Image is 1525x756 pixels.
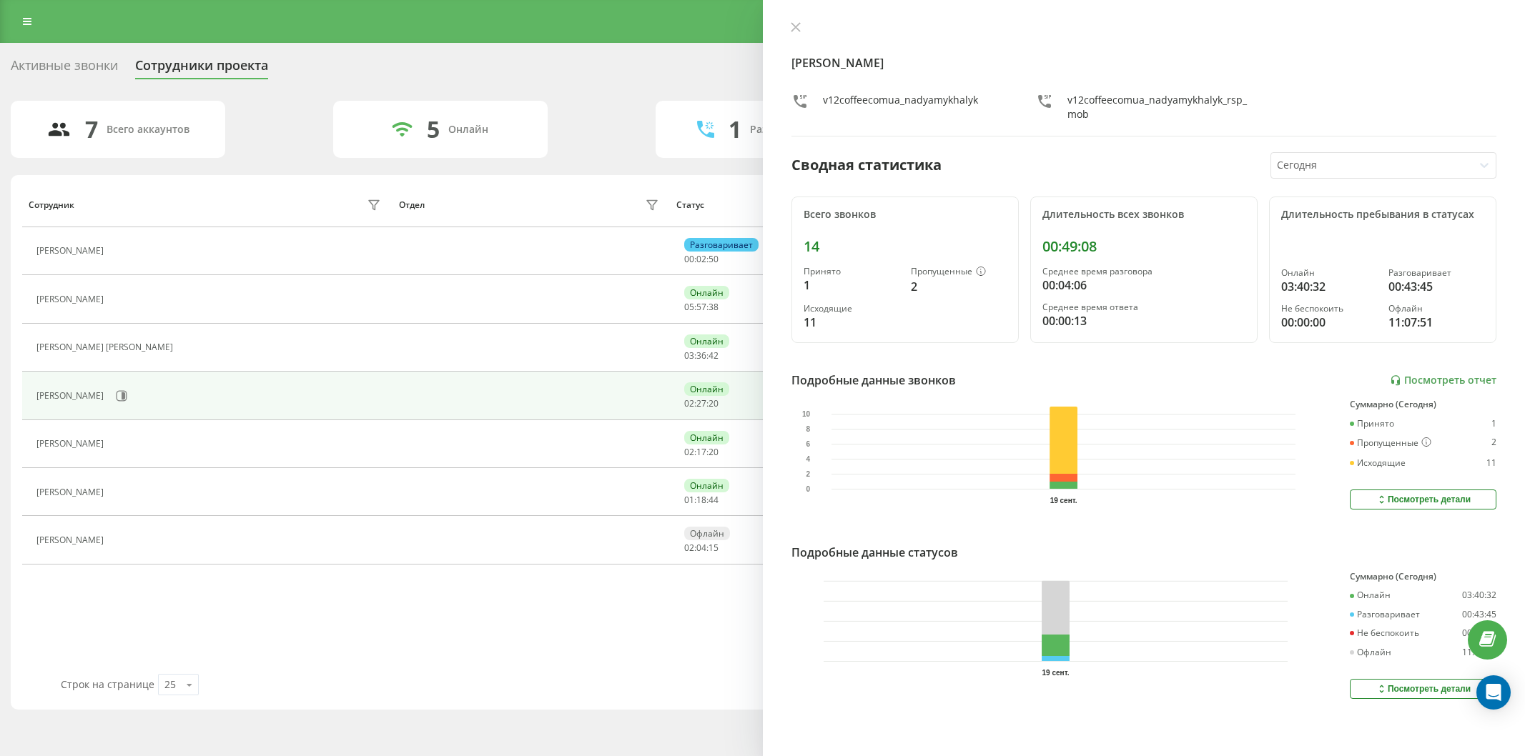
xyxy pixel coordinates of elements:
[696,253,706,265] span: 02
[1462,610,1496,620] div: 00:43:45
[802,410,811,418] text: 10
[1476,675,1511,710] div: Open Intercom Messenger
[804,267,899,277] div: Принято
[1388,268,1484,278] div: Разговаривает
[1350,399,1496,409] div: Суммарно (Сегодня)
[1376,683,1471,695] div: Посмотреть детали
[696,349,706,362] span: 36
[11,58,118,80] div: Активные звонки
[1042,238,1245,255] div: 00:49:08
[1462,647,1496,657] div: 11:07:51
[709,446,719,458] span: 20
[1067,93,1252,121] div: v12coffeecomua_nadyamykhalyk_rsp_mob
[1491,437,1496,449] div: 2
[750,124,828,136] div: Разговаривают
[1388,278,1484,295] div: 00:43:45
[1281,268,1377,278] div: Онлайн
[684,351,719,361] div: : :
[1376,494,1471,505] div: Посмотреть детали
[684,431,729,444] div: Онлайн
[684,349,694,362] span: 03
[1388,304,1484,314] div: Офлайн
[1281,209,1484,221] div: Длительность пребывания в статусах
[1281,278,1377,295] div: 03:40:32
[684,334,729,348] div: Онлайн
[1390,374,1496,387] a: Посмотреть отчет
[1042,209,1245,221] div: Длительность всех звонков
[1491,419,1496,429] div: 1
[36,342,177,352] div: [PERSON_NAME] [PERSON_NAME]
[1350,572,1496,582] div: Суммарно (Сегодня)
[709,494,719,506] span: 44
[164,677,176,692] div: 25
[36,246,107,256] div: [PERSON_NAME]
[791,544,958,561] div: Подробные данные статусов
[684,302,719,312] div: : :
[1350,628,1419,638] div: Не беспокоить
[684,399,719,409] div: : :
[709,349,719,362] span: 42
[684,286,729,299] div: Онлайн
[696,397,706,409] span: 27
[1042,302,1245,312] div: Среднее время ответа
[1462,628,1496,638] div: 00:00:00
[684,542,694,554] span: 02
[709,301,719,313] span: 38
[1350,458,1406,468] div: Исходящие
[61,677,154,691] span: Строк на странице
[684,527,730,540] div: Офлайн
[107,124,189,136] div: Всего аккаунтов
[696,494,706,506] span: 18
[1042,669,1069,677] text: 19 сент.
[1042,277,1245,294] div: 00:04:06
[1042,312,1245,329] div: 00:00:13
[684,253,694,265] span: 00
[1350,647,1391,657] div: Офлайн
[448,124,488,136] div: Онлайн
[806,485,810,493] text: 0
[684,238,759,252] div: Разговаривает
[684,495,719,505] div: : :
[684,494,694,506] span: 01
[911,278,1007,295] div: 2
[1462,590,1496,600] div: 03:40:32
[1486,458,1496,468] div: 11
[684,397,694,409] span: 02
[684,382,729,396] div: Онлайн
[823,93,978,121] div: v12coffeecomua_nadyamykhalyk
[696,301,706,313] span: 57
[696,446,706,458] span: 17
[1350,437,1431,449] div: Пропущенные
[1350,610,1420,620] div: Разговаривает
[1050,497,1077,504] text: 19 сент.
[676,200,704,210] div: Статус
[684,446,694,458] span: 02
[36,391,107,401] div: [PERSON_NAME]
[911,267,1007,278] div: Пропущенные
[399,200,425,210] div: Отдел
[709,253,719,265] span: 50
[29,200,74,210] div: Сотрудник
[85,116,98,143] div: 7
[36,294,107,304] div: [PERSON_NAME]
[806,440,810,448] text: 6
[791,372,956,389] div: Подробные данные звонков
[684,254,719,264] div: : :
[709,542,719,554] span: 15
[684,543,719,553] div: : :
[804,304,899,314] div: Исходящие
[684,301,694,313] span: 05
[1042,267,1245,277] div: Среднее время разговора
[1350,679,1496,699] button: Посмотреть детали
[804,238,1007,255] div: 14
[806,470,810,478] text: 2
[1350,419,1394,429] div: Принято
[1281,304,1377,314] div: Не беспокоить
[806,455,810,463] text: 4
[729,116,741,143] div: 1
[806,425,810,433] text: 8
[1350,489,1496,509] button: Посмотреть детали
[1281,314,1377,331] div: 00:00:00
[1350,590,1391,600] div: Онлайн
[36,535,107,545] div: [PERSON_NAME]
